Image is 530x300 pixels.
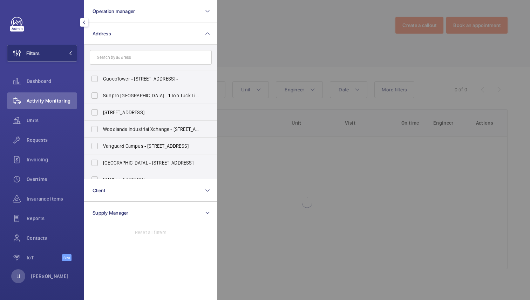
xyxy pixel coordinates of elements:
span: Reports [27,215,77,222]
p: LI [16,273,20,280]
span: Dashboard [27,78,77,85]
span: Overtime [27,176,77,183]
span: Filters [26,50,40,57]
span: Activity Monitoring [27,97,77,104]
button: Filters [7,45,77,62]
span: Invoicing [27,156,77,163]
span: Requests [27,137,77,144]
span: IoT [27,254,62,261]
span: Insurance items [27,195,77,202]
span: Units [27,117,77,124]
p: [PERSON_NAME] [31,273,69,280]
span: Contacts [27,235,77,242]
span: Beta [62,254,72,261]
